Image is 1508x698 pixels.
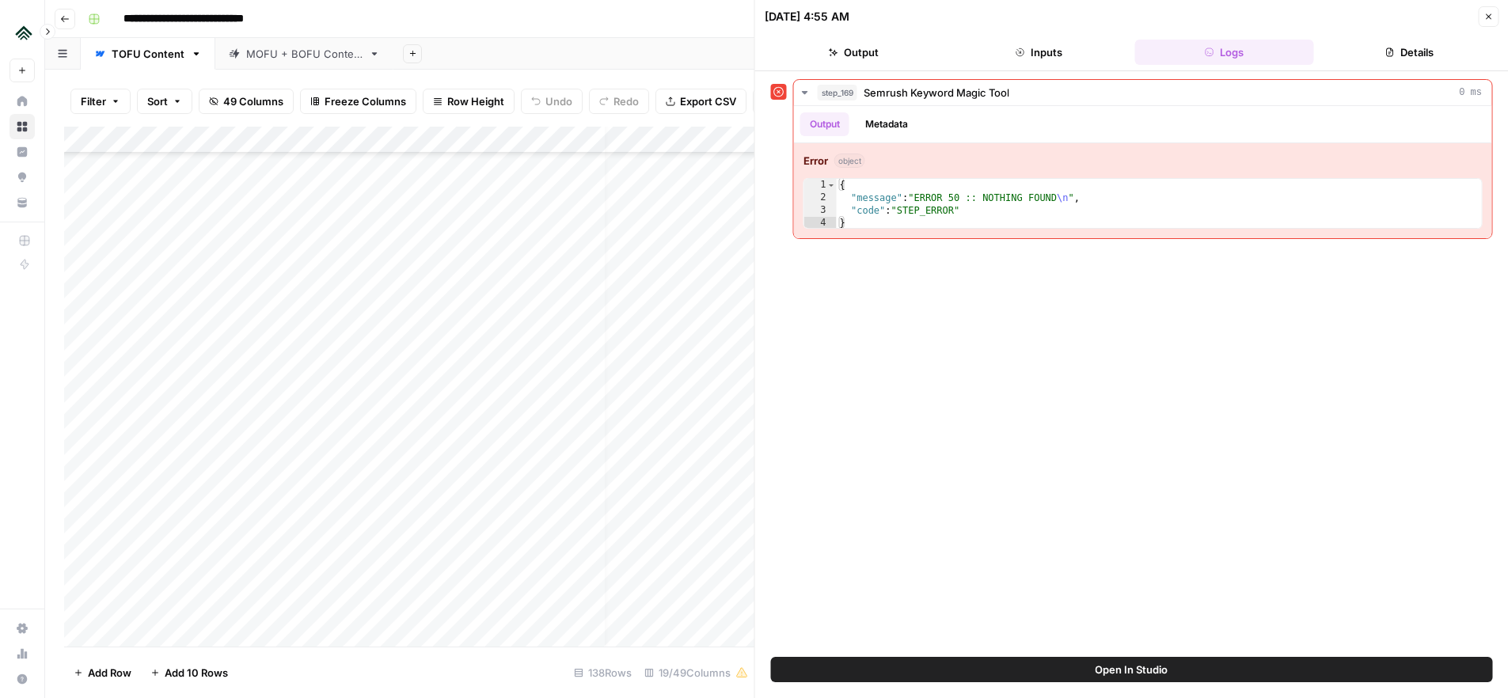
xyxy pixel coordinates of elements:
[771,657,1493,682] button: Open In Studio
[9,13,35,52] button: Workspace: Uplisting
[1134,40,1313,65] button: Logs
[215,38,393,70] a: MOFU + BOFU Content
[794,106,1492,238] div: 0 ms
[64,660,141,685] button: Add Row
[423,89,515,114] button: Row Height
[9,165,35,190] a: Opportunities
[765,40,944,65] button: Output
[9,114,35,139] a: Browse
[9,666,35,692] button: Help + Support
[834,154,865,168] span: object
[655,89,746,114] button: Export CSV
[800,112,849,136] button: Output
[9,89,35,114] a: Home
[246,46,363,62] div: MOFU + BOFU Content
[9,139,35,165] a: Insights
[147,93,168,109] span: Sort
[137,89,192,114] button: Sort
[818,85,857,101] span: step_169
[223,93,283,109] span: 49 Columns
[81,93,106,109] span: Filter
[680,93,736,109] span: Export CSV
[325,93,406,109] span: Freeze Columns
[568,660,638,685] div: 138 Rows
[827,179,836,192] span: Toggle code folding, rows 1 through 4
[1095,662,1168,677] span: Open In Studio
[199,89,294,114] button: 49 Columns
[1459,85,1482,100] span: 0 ms
[88,665,131,681] span: Add Row
[804,204,837,217] div: 3
[856,112,917,136] button: Metadata
[141,660,237,685] button: Add 10 Rows
[794,80,1492,105] button: 0 ms
[803,153,828,169] strong: Error
[613,93,639,109] span: Redo
[9,641,35,666] a: Usage
[521,89,583,114] button: Undo
[804,217,837,230] div: 4
[949,40,1128,65] button: Inputs
[9,616,35,641] a: Settings
[864,85,1009,101] span: Semrush Keyword Magic Tool
[638,660,754,685] div: 19/49 Columns
[447,93,504,109] span: Row Height
[9,18,38,47] img: Uplisting Logo
[545,93,572,109] span: Undo
[81,38,215,70] a: TOFU Content
[765,9,849,25] div: [DATE] 4:55 AM
[589,89,649,114] button: Redo
[165,665,228,681] span: Add 10 Rows
[804,179,837,192] div: 1
[804,192,837,204] div: 2
[70,89,131,114] button: Filter
[112,46,184,62] div: TOFU Content
[1320,40,1499,65] button: Details
[9,190,35,215] a: Your Data
[300,89,416,114] button: Freeze Columns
